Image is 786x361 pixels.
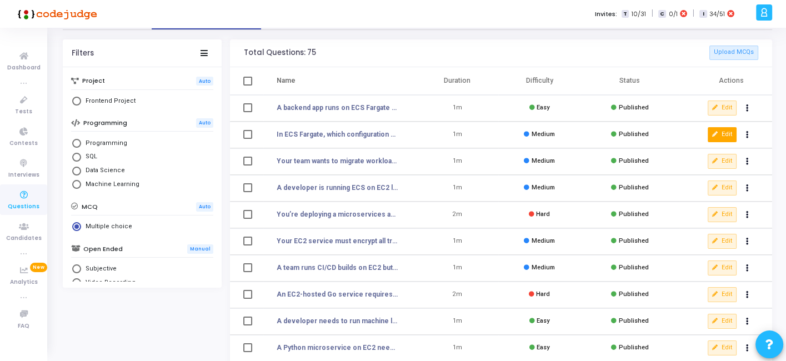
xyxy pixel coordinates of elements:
h6: MCQ [82,203,98,210]
span: New [30,263,47,272]
span: Contests [9,139,38,148]
div: Medium [524,157,554,166]
div: Easy [529,343,549,353]
mat-radio-group: Select Library [71,96,213,109]
span: Auto [196,77,213,86]
th: Actions [679,67,772,95]
span: Published [618,210,648,218]
mat-radio-group: Select Library [71,137,213,193]
mat-radio-group: Select Library [71,263,213,360]
span: Auto [196,202,213,212]
a: A developer is running ECS on EC2 launch type. The cluster sometimes fails to schedule new tasks ... [277,183,398,193]
button: Edit [708,101,737,115]
span: Tests [15,107,32,117]
span: Frontend Project [81,97,136,106]
th: Name [263,67,416,95]
div: Medium [524,263,554,273]
div: Total Questions: 75 [244,48,316,57]
h6: Project [82,77,105,84]
td: 2m [416,202,498,228]
span: Auto [196,118,213,128]
a: A team runs CI/CD builds on EC2 but wants fast instance startup with dependencies pre-installed. ... [277,263,398,273]
a: A backend app runs on ECS Fargate with auto scaling enabled. During peak hours, scaling is slow, ... [277,103,398,113]
span: Manual [187,244,213,254]
div: Filters [72,49,94,58]
button: Actions [739,234,755,249]
span: | [692,8,694,19]
span: SQL [81,152,97,162]
span: Published [618,184,648,191]
span: Published [618,290,648,298]
span: Questions [8,202,39,212]
button: Actions [739,207,755,223]
span: 10/31 [631,9,645,19]
div: Medium [524,130,554,139]
span: Published [618,344,648,351]
span: Published [618,157,648,164]
span: Interviews [8,171,39,180]
button: Actions [739,101,755,116]
td: 1m [416,228,498,255]
button: Actions [739,127,755,143]
button: Actions [739,287,755,303]
div: Hard [529,290,550,299]
a: You’re deploying a microservices app on ECS. The app requires dynamic scaling based on custom bus... [277,209,398,219]
span: 0/1 [668,9,677,19]
button: Actions [739,314,755,329]
span: | [651,8,653,19]
button: Edit [708,180,737,195]
th: Difficulty [498,67,580,95]
span: Machine Learning [81,180,139,189]
td: 1m [416,95,498,122]
a: In ECS Fargate, which configuration allows a developer to isolate network traffic at the task lev... [277,129,398,139]
span: Subjective [81,264,117,274]
label: Invites: [595,9,617,19]
div: Easy [529,103,549,113]
button: Edit [708,127,737,142]
th: Status [580,67,679,95]
a: Your EC2 service must encrypt all traffic at rest and in transit. Which is the most complete solu... [277,236,398,246]
div: Hard [529,210,550,219]
button: Edit [708,207,737,222]
a: An EC2-hosted Go service requires inbound HTTPS traffic from the internet but must block all SSH ... [277,289,398,299]
button: Edit [708,260,737,275]
span: FAQ [18,322,29,331]
button: Edit [708,234,737,248]
span: Dashboard [7,63,41,73]
td: 1m [416,308,498,335]
span: T [622,10,629,18]
span: Data Science [81,166,125,176]
span: Video Recording [81,278,136,288]
a: A developer needs to run machine learning training on EC2 using GPUs. However, training jobs are ... [277,316,398,326]
span: Programming [81,139,127,148]
span: Published [618,237,648,244]
td: 2m [416,282,498,308]
button: Actions [739,260,755,276]
span: Analytics [10,278,38,287]
span: Published [618,264,648,271]
span: I [699,10,707,18]
button: Actions [739,340,755,356]
td: 1m [416,148,498,175]
img: logo [14,3,97,25]
td: 1m [416,255,498,282]
button: Edit [708,314,737,328]
span: Published [618,104,648,111]
div: Easy [529,317,549,326]
span: Published [618,317,648,324]
button: Edit [708,287,737,302]
div: Medium [524,237,554,246]
button: Edit [708,340,737,355]
button: Upload MCQs [709,46,758,60]
h6: Programming [83,119,127,127]
td: 1m [416,122,498,148]
span: Candidates [6,234,42,243]
a: Your team wants to migrate workloads to ECS but also needs full control of the underlying EC2 ins... [277,156,398,166]
span: Multiple choice [81,222,132,232]
span: C [658,10,665,18]
td: 1m [416,175,498,202]
mat-radio-group: Select Library [71,221,213,235]
button: Actions [739,180,755,196]
button: Edit [708,154,737,168]
div: Medium [524,183,554,193]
